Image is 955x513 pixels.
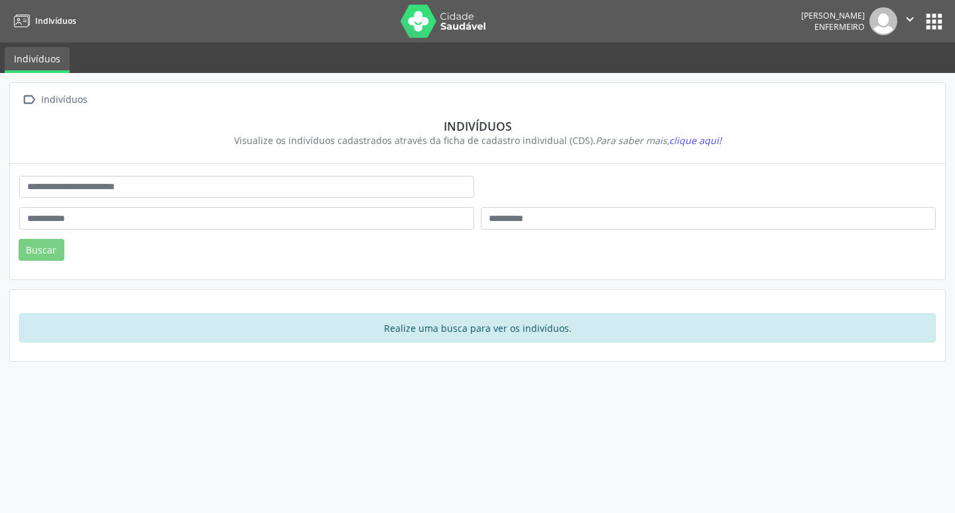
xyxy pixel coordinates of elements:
div: Visualize os indivíduos cadastrados através da ficha de cadastro individual (CDS). [29,133,926,147]
a: Indivíduos [9,10,76,32]
button:  [897,7,923,35]
div: [PERSON_NAME] [801,10,865,21]
span: Enfermeiro [814,21,865,33]
button: apps [923,10,946,33]
div: Indivíduos [38,90,90,110]
i:  [903,12,917,27]
div: Indivíduos [29,119,926,133]
span: Indivíduos [35,15,76,27]
i: Para saber mais, [596,134,722,147]
span: clique aqui! [669,134,722,147]
div: Realize uma busca para ver os indivíduos. [19,313,936,342]
img: img [869,7,897,35]
a: Indivíduos [5,47,70,73]
a:  Indivíduos [19,90,90,110]
button: Buscar [19,239,64,261]
i:  [19,90,38,110]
